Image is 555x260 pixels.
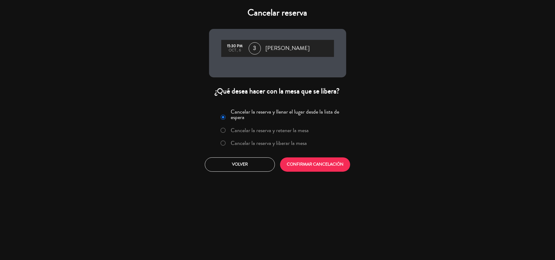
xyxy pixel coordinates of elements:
div: oct., 6 [224,48,246,53]
button: CONFIRMAR CANCELACIÓN [280,157,350,172]
div: 15:30 PM [224,44,246,48]
label: Cancelar la reserva y llenar el lugar desde la lista de espera [231,109,342,120]
span: [PERSON_NAME] [266,44,310,53]
label: Cancelar la reserva y liberar la mesa [231,140,307,146]
label: Cancelar la reserva y retener la mesa [231,128,309,133]
span: 3 [249,42,261,54]
button: Volver [205,157,275,172]
div: ¿Qué desea hacer con la mesa que se libera? [209,86,346,96]
h4: Cancelar reserva [209,7,346,18]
